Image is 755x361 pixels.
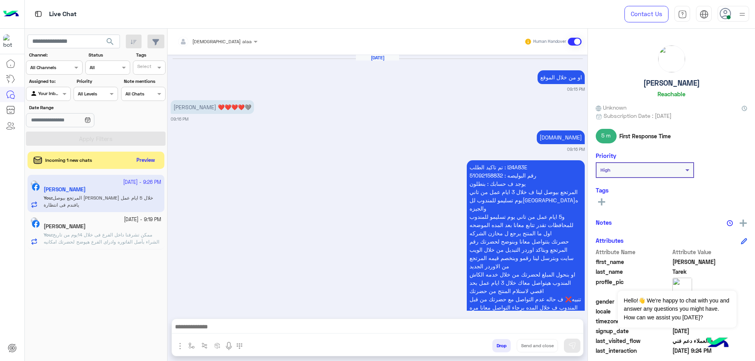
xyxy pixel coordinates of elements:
img: notes [727,220,733,226]
span: ممكن تشرفنا داخل الفرع فى خلال 14يوم من تاريخ الشراء بأصل الفاتوره وادراى الفرع هيوضح لحضرتك امكا... [44,232,159,252]
small: 09:16 PM [567,146,585,152]
span: Attribute Value [672,248,748,256]
span: search [105,37,115,46]
span: last_visited_flow [596,337,671,345]
span: Tarek [672,268,748,276]
small: Human Handover [533,38,566,45]
label: Assigned to: [29,78,70,85]
a: tab [674,6,690,22]
button: Drop [492,339,511,352]
label: Priority [77,78,117,85]
span: First Response Time [619,132,671,140]
p: Live Chat [49,9,77,20]
img: add [740,220,747,227]
span: 2025-09-22T17:33:17.722Z [672,327,748,335]
h6: Priority [596,152,616,159]
small: 09:15 PM [567,86,585,92]
b: : [44,232,53,238]
span: locale [596,307,671,315]
img: select flow [188,343,195,349]
button: Apply Filters [26,132,166,146]
img: send message [568,342,576,350]
h5: [PERSON_NAME] [643,79,700,88]
h6: Attributes [596,237,624,244]
p: 24/9/2025, 9:16 PM [537,130,585,144]
span: خدمة العملاء دعم فني [672,337,748,345]
span: Attribute Name [596,248,671,256]
h6: Tags [596,187,747,194]
span: timezone [596,317,671,325]
label: Tags [136,51,165,59]
span: Unknown [596,103,626,112]
b: High [600,167,610,173]
button: Send and close [517,339,558,352]
span: Khalid [672,258,748,266]
span: You [44,232,52,238]
span: last_interaction [596,346,671,355]
img: tab [678,10,687,19]
p: 24/9/2025, 9:19 PM [467,160,585,323]
span: 5 m [596,129,617,143]
p: 24/9/2025, 9:15 PM [538,70,585,84]
img: send attachment [175,341,185,351]
small: [DATE] - 9:19 PM [124,216,161,224]
h5: يوسُف إبراهِيم [44,223,86,230]
button: Preview [133,155,158,166]
span: 2025-09-27T18:24:06.261Z [672,346,748,355]
div: Select [136,63,151,72]
label: Status [88,51,129,59]
img: picture [658,46,685,72]
small: 09:16 PM [171,116,188,122]
p: 24/9/2025, 9:16 PM [171,100,254,114]
h6: Notes [596,219,612,226]
h6: [DATE] [356,55,399,60]
img: send voice note [224,341,234,351]
img: make a call [236,343,243,349]
span: Hello!👋 We're happy to chat with you and answer any questions you might have. How can we assist y... [618,291,736,328]
span: first_name [596,258,671,266]
span: Incoming 1 new chats [45,157,92,164]
button: select flow [185,339,198,352]
label: Channel: [29,51,82,59]
span: gender [596,297,671,306]
label: Note mentions [124,78,164,85]
a: Contact Us [624,6,668,22]
img: hulul-logo.png [704,330,731,357]
span: [DEMOGRAPHIC_DATA] alaa [192,38,252,44]
img: Trigger scenario [201,343,208,349]
button: Trigger scenario [198,339,211,352]
img: profile [737,9,747,19]
span: Subscription Date : [DATE] [604,112,672,120]
span: signup_date [596,327,671,335]
h6: Reachable [657,90,685,97]
span: profile_pic [596,278,671,296]
img: Facebook [32,220,40,228]
img: picture [31,217,38,224]
button: create order [211,339,224,352]
img: tab [33,9,43,19]
img: tab [700,10,709,19]
span: last_name [596,268,671,276]
img: create order [214,343,221,349]
label: Date Range [29,104,117,111]
button: search [101,35,120,51]
img: 713415422032625 [3,34,17,48]
img: Logo [3,6,19,22]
